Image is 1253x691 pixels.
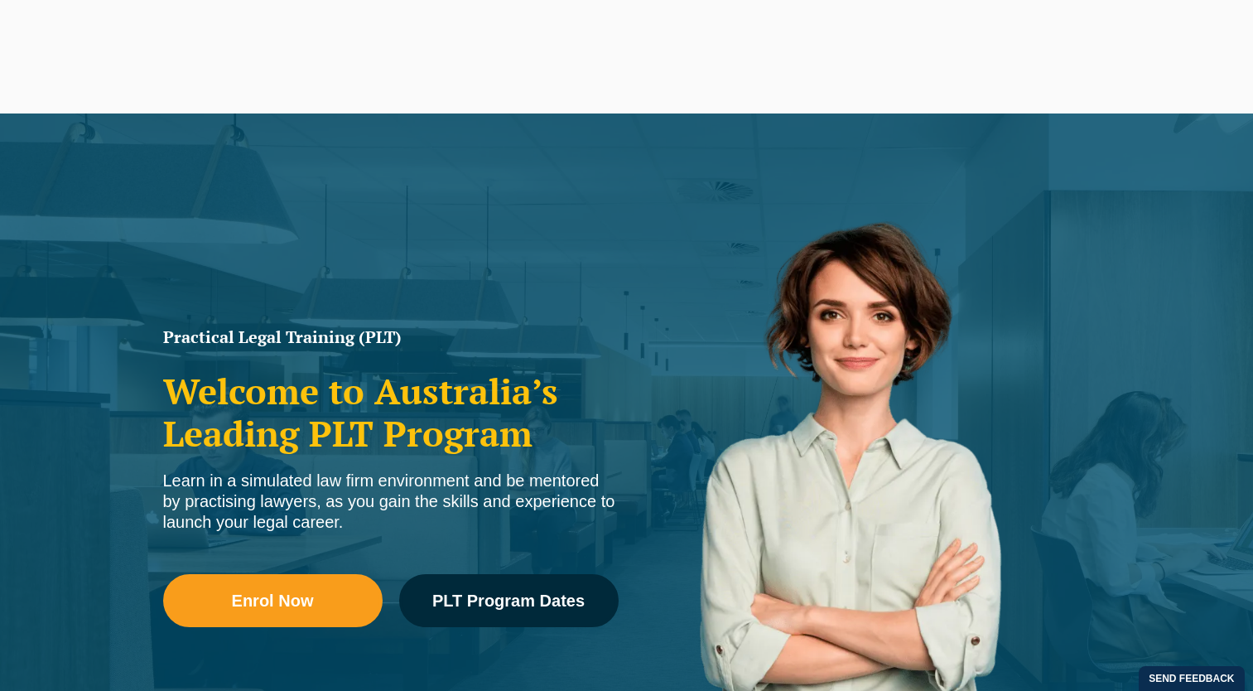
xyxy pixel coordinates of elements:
h2: Welcome to Australia’s Leading PLT Program [163,370,619,454]
h1: Practical Legal Training (PLT) [163,329,619,345]
a: PLT Program Dates [399,574,619,627]
a: Enrol Now [163,574,383,627]
span: PLT Program Dates [432,592,585,609]
span: Enrol Now [232,592,314,609]
div: Learn in a simulated law firm environment and be mentored by practising lawyers, as you gain the ... [163,471,619,533]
